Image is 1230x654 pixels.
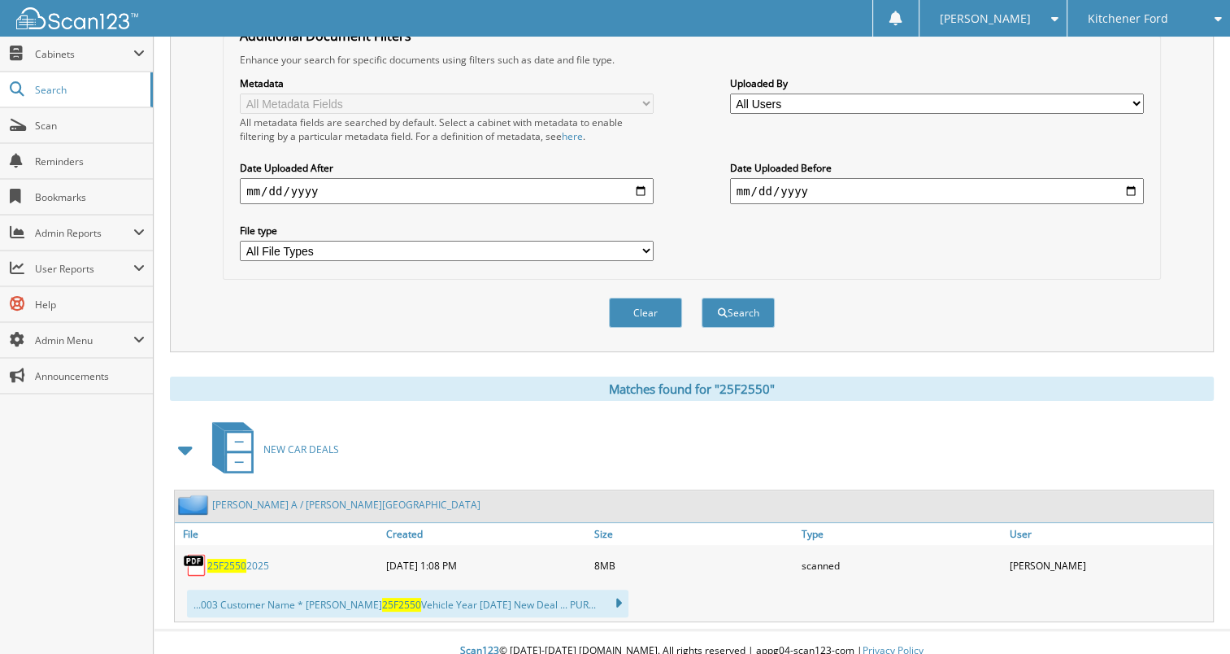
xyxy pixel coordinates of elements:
div: scanned [798,549,1005,582]
label: Date Uploaded Before [730,161,1144,175]
label: File type [240,224,654,238]
span: Admin Reports [35,226,133,240]
div: Matches found for "25F2550" [170,377,1214,401]
span: Kitchener Ford [1088,14,1168,24]
a: User [1006,523,1213,545]
span: 25F2550 [382,598,421,612]
input: end [730,178,1144,204]
span: Bookmarks [35,190,145,204]
button: Clear [609,298,682,328]
span: Reminders [35,155,145,168]
a: Created [382,523,589,545]
label: Date Uploaded After [240,161,654,175]
div: All metadata fields are searched by default. Select a cabinet with metadata to enable filtering b... [240,116,654,143]
div: [DATE] 1:08 PM [382,549,589,582]
img: folder2.png [178,495,212,515]
span: Cabinets [35,47,133,61]
a: here [562,129,583,143]
iframe: Chat Widget [1149,576,1230,654]
span: Announcements [35,369,145,383]
span: Search [35,83,142,97]
span: User Reports [35,262,133,276]
a: Type [798,523,1005,545]
span: [PERSON_NAME] [940,14,1031,24]
span: 25F2550 [207,559,246,573]
label: Metadata [240,76,654,90]
img: scan123-logo-white.svg [16,7,138,29]
a: 25F25502025 [207,559,269,573]
div: 8MB [590,549,798,582]
span: Help [35,298,145,312]
img: PDF.png [183,553,207,578]
span: Scan [35,119,145,133]
a: Size [590,523,798,545]
a: [PERSON_NAME] A / [PERSON_NAME][GEOGRAPHIC_DATA] [212,498,480,512]
span: NEW CAR DEALS [263,443,339,456]
div: Enhance your search for specific documents using filters such as date and file type. [232,53,1152,67]
a: File [175,523,382,545]
div: ...003 Customer Name * [PERSON_NAME] Vehicle Year [DATE] New Deal ... PUR... [187,590,628,617]
label: Uploaded By [730,76,1144,90]
div: [PERSON_NAME] [1006,549,1213,582]
button: Search [702,298,775,328]
a: NEW CAR DEALS [202,417,339,482]
input: start [240,178,654,204]
span: Admin Menu [35,334,133,347]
